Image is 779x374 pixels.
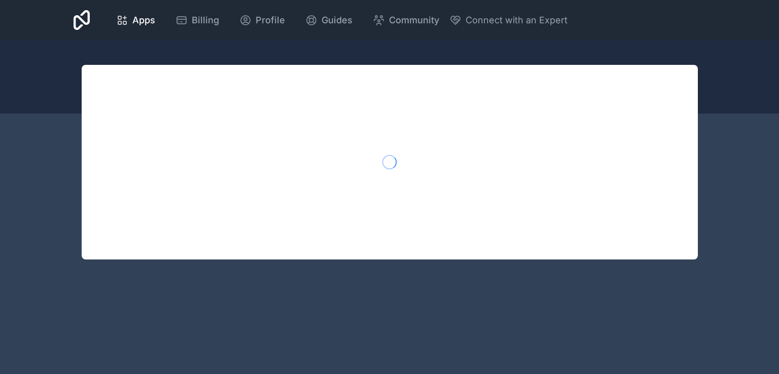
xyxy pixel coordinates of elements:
[449,13,568,27] button: Connect with an Expert
[231,9,293,31] a: Profile
[192,13,219,27] span: Billing
[132,13,155,27] span: Apps
[365,9,447,31] a: Community
[256,13,285,27] span: Profile
[167,9,227,31] a: Billing
[466,13,568,27] span: Connect with an Expert
[108,9,163,31] a: Apps
[297,9,361,31] a: Guides
[389,13,439,27] span: Community
[322,13,352,27] span: Guides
